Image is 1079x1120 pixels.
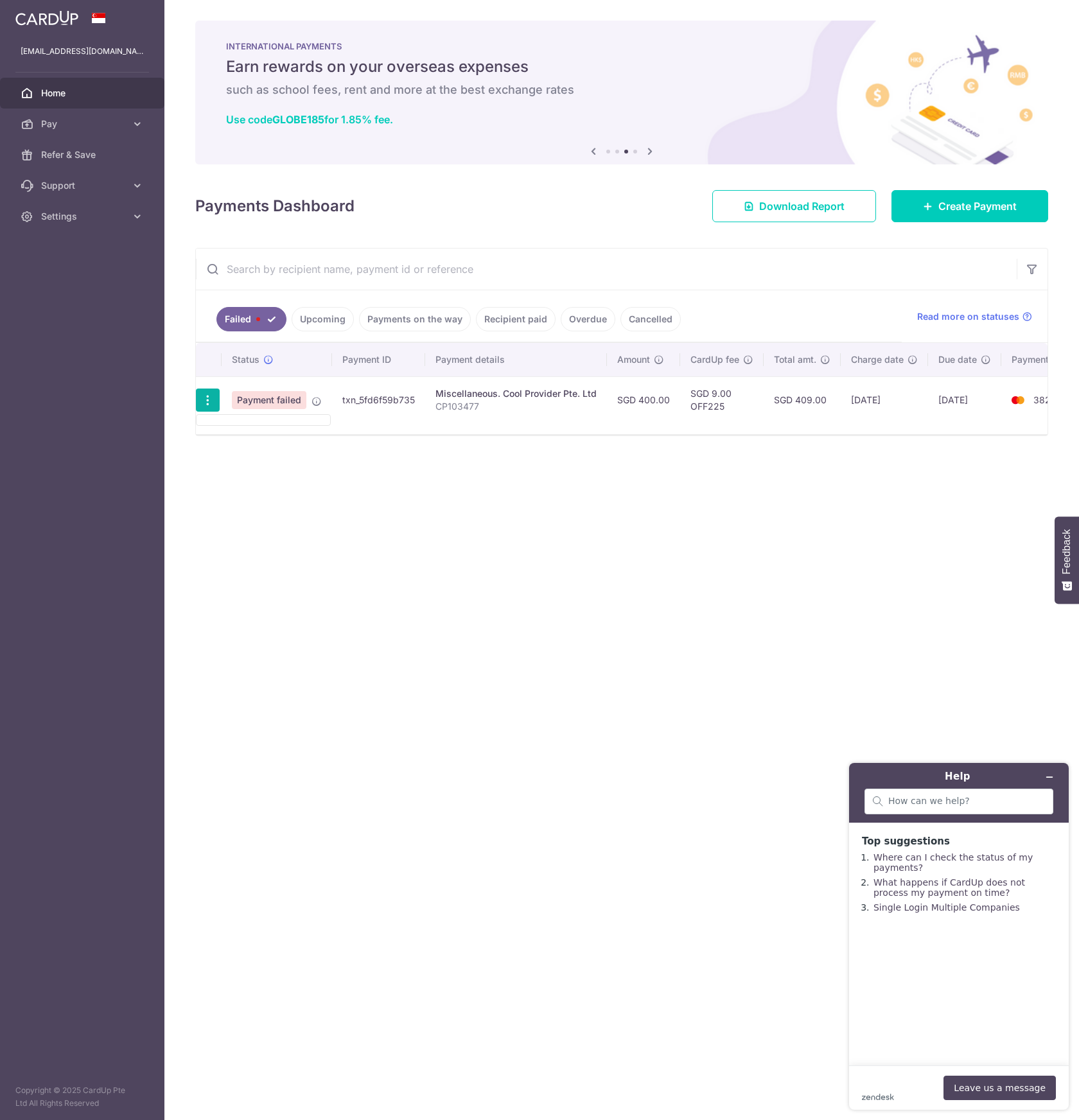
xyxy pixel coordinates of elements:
a: Recipient paid [476,307,556,331]
h6: such as school fees, rent and more at the best exchange rates [226,82,1017,98]
span: Download Report [759,198,845,214]
a: Use codeGLOBE185for 1.85% fee. [226,113,393,126]
h4: Payments Dashboard [195,195,355,218]
a: Download Report [712,190,876,222]
span: Total amt. [774,353,816,366]
td: [DATE] [928,376,1001,423]
span: Read more on statuses [917,310,1019,323]
th: Payment details [425,343,607,376]
img: CardUp [15,10,78,26]
span: Support [41,179,126,192]
p: INTERNATIONAL PAYMENTS [226,41,1017,51]
a: Overdue [561,307,615,331]
span: Feedback [1061,529,1073,574]
a: Read more on statuses [917,310,1032,323]
span: Status [232,353,259,366]
span: Amount [617,353,650,366]
th: Payment ID [332,343,425,376]
span: CardUp fee [690,353,739,366]
span: 3829 [1033,394,1057,405]
span: Settings [41,210,126,223]
p: [EMAIL_ADDRESS][DOMAIN_NAME] [21,45,144,58]
div: Miscellaneous. Cool Provider Pte. Ltd [435,387,597,400]
span: Payment failed [232,391,306,409]
span: Create Payment [938,198,1017,214]
img: International Payment Banner [195,21,1048,164]
span: Due date [938,353,977,366]
a: Upcoming [292,307,354,331]
span: Home [41,87,126,100]
td: SGD 9.00 OFF225 [680,376,764,423]
h5: Earn rewards on your overseas expenses [226,57,1017,77]
td: [DATE] [841,376,928,423]
td: txn_5fd6f59b735 [332,376,425,423]
p: CP103477 [435,400,597,413]
button: Feedback - Show survey [1055,516,1079,604]
span: Pay [41,118,126,130]
input: Search by recipient name, payment id or reference [196,249,1017,290]
a: Cancelled [620,307,681,331]
td: SGD 409.00 [764,376,841,423]
td: SGD 400.00 [607,376,680,423]
span: Refer & Save [41,148,126,161]
span: Charge date [851,353,904,366]
b: GLOBE185 [272,113,324,126]
span: Help [30,9,56,21]
a: Create Payment [891,190,1048,222]
img: Bank Card [1005,392,1031,408]
a: Payments on the way [359,307,471,331]
iframe: Find more information here [839,753,1079,1120]
a: Failed [216,307,286,331]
